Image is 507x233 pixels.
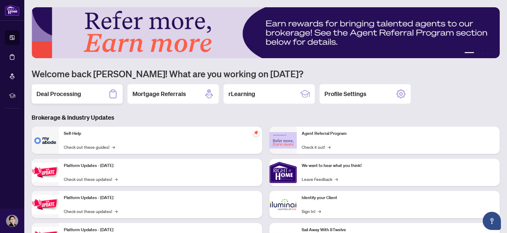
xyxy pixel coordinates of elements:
[269,191,297,218] img: Identify your Client
[269,132,297,149] img: Agent Referral Program
[491,52,494,55] button: 5
[32,127,59,154] img: Self-Help
[252,129,260,136] span: pushpin
[132,90,186,98] h2: Mortgage Referrals
[335,176,338,182] span: →
[302,130,495,137] p: Agent Referral Program
[64,176,118,182] a: Check out these updates!→
[32,195,59,214] img: Platform Updates - July 8, 2025
[64,144,115,150] a: Check out these guides!→
[464,52,474,55] button: 1
[324,90,366,98] h2: Profile Settings
[32,163,59,182] img: Platform Updates - July 21, 2025
[64,195,257,201] p: Platform Updates - [DATE]
[32,113,500,122] h3: Brokerage & Industry Updates
[115,176,118,182] span: →
[115,208,118,215] span: →
[32,7,500,58] img: Slide 0
[228,90,255,98] h2: rLearning
[481,52,484,55] button: 3
[112,144,115,150] span: →
[302,195,495,201] p: Identify your Client
[64,208,118,215] a: Check out these updates!→
[302,144,331,150] a: Check it out!→
[64,130,257,137] p: Self-Help
[32,68,500,79] h1: Welcome back [PERSON_NAME]! What are you working on [DATE]?
[477,52,479,55] button: 2
[64,162,257,169] p: Platform Updates - [DATE]
[302,162,495,169] p: We want to hear what you think!
[6,215,18,227] img: Profile Icon
[486,52,489,55] button: 4
[483,212,501,230] button: Open asap
[5,5,19,16] img: logo
[302,208,321,215] a: Sign In!→
[269,159,297,186] img: We want to hear what you think!
[327,144,331,150] span: →
[318,208,321,215] span: →
[36,90,81,98] h2: Deal Processing
[302,176,338,182] a: Leave Feedback→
